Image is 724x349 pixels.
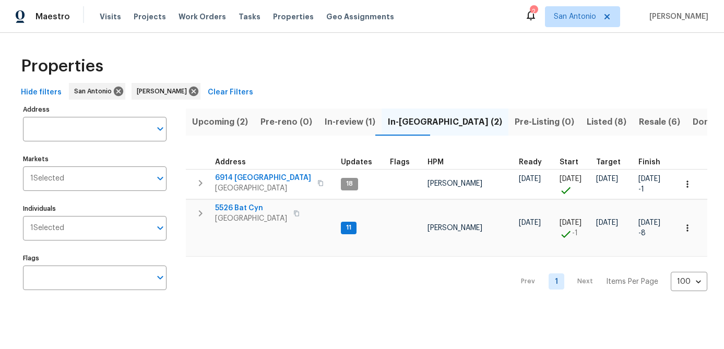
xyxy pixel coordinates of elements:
[215,173,311,183] span: 6914 [GEOGRAPHIC_DATA]
[132,83,200,100] div: [PERSON_NAME]
[596,159,630,166] div: Target renovation project end date
[239,13,260,20] span: Tasks
[639,115,680,129] span: Resale (6)
[23,255,167,261] label: Flags
[511,263,707,300] nav: Pagination Navigation
[428,180,482,187] span: [PERSON_NAME]
[17,83,66,102] button: Hide filters
[273,11,314,22] span: Properties
[560,175,581,183] span: [DATE]
[215,213,287,224] span: [GEOGRAPHIC_DATA]
[634,199,674,257] td: Scheduled to finish 8 day(s) early
[35,11,70,22] span: Maestro
[23,206,167,212] label: Individuals
[69,83,125,100] div: San Antonio
[572,228,578,238] span: -1
[560,159,578,166] span: Start
[21,61,103,71] span: Properties
[596,159,621,166] span: Target
[179,11,226,22] span: Work Orders
[215,159,246,166] span: Address
[638,184,644,195] span: -1
[555,199,592,257] td: Project started 1 days early
[341,159,372,166] span: Updates
[638,159,670,166] div: Projected renovation finish date
[23,156,167,162] label: Markets
[519,175,541,183] span: [DATE]
[428,224,482,232] span: [PERSON_NAME]
[519,219,541,226] span: [DATE]
[204,83,257,102] button: Clear Filters
[515,115,574,129] span: Pre-Listing (0)
[560,219,581,226] span: [DATE]
[555,169,592,199] td: Project started on time
[388,115,502,129] span: In-[GEOGRAPHIC_DATA] (2)
[638,175,660,183] span: [DATE]
[645,11,708,22] span: [PERSON_NAME]
[192,115,248,129] span: Upcoming (2)
[30,174,64,183] span: 1 Selected
[596,175,618,183] span: [DATE]
[530,6,537,17] div: 2
[325,115,375,129] span: In-review (1)
[215,203,287,213] span: 5526 Bat Cyn
[554,11,596,22] span: San Antonio
[260,115,312,129] span: Pre-reno (0)
[153,221,168,235] button: Open
[21,86,62,99] span: Hide filters
[30,224,64,233] span: 1 Selected
[137,86,191,97] span: [PERSON_NAME]
[342,179,357,188] span: 18
[671,268,707,295] div: 100
[519,159,542,166] span: Ready
[134,11,166,22] span: Projects
[390,159,410,166] span: Flags
[549,273,564,290] a: Goto page 1
[23,106,167,113] label: Address
[428,159,444,166] span: HPM
[606,276,658,287] p: Items Per Page
[587,115,626,129] span: Listed (8)
[100,11,121,22] span: Visits
[519,159,551,166] div: Earliest renovation start date (first business day after COE or Checkout)
[153,270,168,285] button: Open
[215,183,311,194] span: [GEOGRAPHIC_DATA]
[208,86,253,99] span: Clear Filters
[638,228,646,238] span: -8
[634,169,674,199] td: Scheduled to finish 1 day(s) early
[638,219,660,226] span: [DATE]
[560,159,588,166] div: Actual renovation start date
[342,223,355,232] span: 11
[74,86,116,97] span: San Antonio
[153,171,168,186] button: Open
[638,159,660,166] span: Finish
[326,11,394,22] span: Geo Assignments
[596,219,618,226] span: [DATE]
[153,122,168,136] button: Open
